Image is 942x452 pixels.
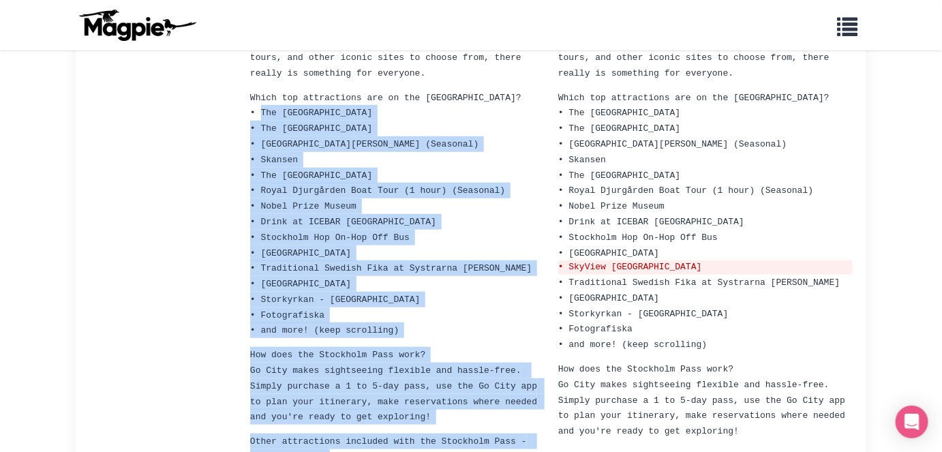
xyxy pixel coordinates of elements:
span: Which top attractions are on the [GEOGRAPHIC_DATA]? [250,93,521,103]
span: • The [GEOGRAPHIC_DATA] [250,123,372,134]
span: • Royal Djurgården Boat Tour (1 hour) (Seasonal) [558,185,813,196]
span: • [GEOGRAPHIC_DATA][PERSON_NAME] (Seasonal) [558,139,787,149]
span: Go City makes sightseeing flexible and hassle-free. Simply purchase a 1 to 5-day pass, use the Go... [250,365,543,422]
span: • Storkyrkan - [GEOGRAPHIC_DATA] [250,295,421,305]
span: • Stockholm Hop On-Hop Off Bus [250,232,410,243]
span: • The [GEOGRAPHIC_DATA] [558,170,680,181]
span: • Drink at ICEBAR [GEOGRAPHIC_DATA] [558,217,744,227]
span: • [GEOGRAPHIC_DATA] [558,248,659,258]
span: • Stockholm Hop On-Hop Off Bus [558,232,718,243]
span: • The [GEOGRAPHIC_DATA] [558,108,680,118]
span: Go City makes sightseeing flexible and hassle-free. Simply purchase a 1 to 5-day pass, use the Go... [558,380,851,436]
span: • and more! (keep scrolling) [558,340,707,350]
div: Open Intercom Messenger [896,406,928,438]
span: • Fotografiska [250,310,324,320]
span: • Storkyrkan - [GEOGRAPHIC_DATA] [558,309,729,319]
span: How does the Stockholm Pass work? [250,350,425,360]
span: • [GEOGRAPHIC_DATA][PERSON_NAME] (Seasonal) [250,139,478,149]
span: • Traditional Swedish Fika at Systrarna [PERSON_NAME] [250,263,532,273]
span: • Drink at ICEBAR [GEOGRAPHIC_DATA] [250,217,436,227]
span: • Traditional Swedish Fika at Systrarna [PERSON_NAME] [558,277,840,288]
span: • Nobel Prize Museum [250,201,356,211]
span: • The [GEOGRAPHIC_DATA] [250,108,372,118]
span: • Fotografiska [558,324,633,334]
span: Which top attractions are on the [GEOGRAPHIC_DATA]? [558,93,830,103]
span: • Royal Djurgården Boat Tour (1 hour) (Seasonal) [250,185,505,196]
span: • Skansen [250,155,298,165]
span: • [GEOGRAPHIC_DATA] [558,293,659,303]
span: How does the Stockholm Pass work? [558,364,733,374]
img: logo-ab69f6fb50320c5b225c76a69d11143b.png [76,9,198,42]
span: • The [GEOGRAPHIC_DATA] [250,170,372,181]
span: • The [GEOGRAPHIC_DATA] [558,123,680,134]
span: • [GEOGRAPHIC_DATA] [250,248,351,258]
span: • [GEOGRAPHIC_DATA] [250,279,351,289]
del: • SkyView [GEOGRAPHIC_DATA] [558,260,853,275]
span: • Skansen [558,155,606,165]
span: • and more! (keep scrolling) [250,325,399,335]
span: • Nobel Prize Museum [558,201,665,211]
